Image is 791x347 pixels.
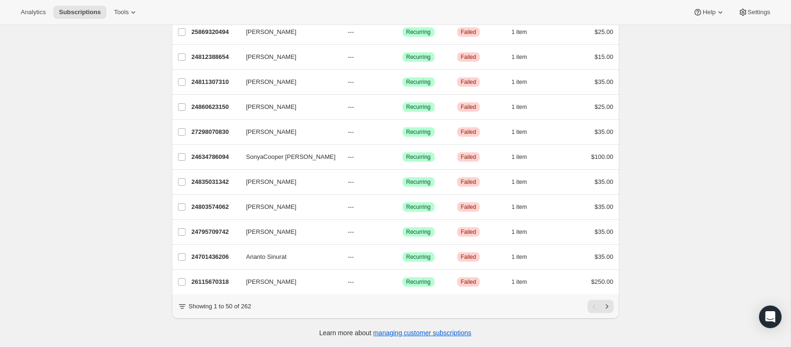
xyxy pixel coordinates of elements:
span: --- [348,78,354,85]
span: 1 item [512,53,527,61]
p: 26115670318 [192,277,239,287]
div: 24803574062[PERSON_NAME]---SuccessRecurringCriticalFailed1 item$35.00 [192,200,613,214]
button: 1 item [512,225,538,239]
span: Failed [461,153,476,161]
span: 1 item [512,228,527,236]
span: Failed [461,53,476,61]
span: Recurring [406,253,431,261]
span: Failed [461,228,476,236]
button: Help [687,6,730,19]
p: 24812388654 [192,52,239,62]
span: Recurring [406,153,431,161]
button: 1 item [512,25,538,39]
span: --- [348,153,354,160]
span: Recurring [406,78,431,86]
div: 27298070830[PERSON_NAME]---SuccessRecurringCriticalFailed1 item$35.00 [192,125,613,139]
button: 1 item [512,200,538,214]
span: --- [348,278,354,285]
span: --- [348,28,354,35]
span: SonyaCooper [PERSON_NAME] [246,152,336,162]
span: 1 item [512,153,527,161]
span: Failed [461,178,476,186]
span: $35.00 [595,78,613,85]
button: SonyaCooper [PERSON_NAME] [241,149,335,165]
button: Next [600,300,613,313]
span: Tools [114,8,129,16]
span: 1 item [512,28,527,36]
p: 24634786094 [192,152,239,162]
span: $25.00 [595,28,613,35]
button: [PERSON_NAME] [241,174,335,190]
span: Recurring [406,203,431,211]
div: Open Intercom Messenger [759,306,782,328]
p: 25869320494 [192,27,239,37]
span: 1 item [512,128,527,136]
span: [PERSON_NAME] [246,127,297,137]
span: 1 item [512,78,527,86]
span: $35.00 [595,203,613,210]
p: 24835031342 [192,177,239,187]
span: [PERSON_NAME] [246,202,297,212]
div: 24795709742[PERSON_NAME]---SuccessRecurringCriticalFailed1 item$35.00 [192,225,613,239]
button: 1 item [512,175,538,189]
span: [PERSON_NAME] [246,227,297,237]
span: Failed [461,78,476,86]
span: Recurring [406,178,431,186]
span: Analytics [21,8,46,16]
span: $25.00 [595,103,613,110]
button: 1 item [512,150,538,164]
span: $35.00 [595,128,613,135]
span: [PERSON_NAME] [246,177,297,187]
span: Subscriptions [59,8,101,16]
span: 1 item [512,253,527,261]
nav: Pagination [588,300,613,313]
button: Subscriptions [53,6,106,19]
span: Failed [461,203,476,211]
button: [PERSON_NAME] [241,74,335,90]
div: 26115670318[PERSON_NAME]---SuccessRecurringCriticalFailed1 item$250.00 [192,275,613,289]
button: [PERSON_NAME] [241,199,335,215]
span: [PERSON_NAME] [246,27,297,37]
button: Arianto Sinurat [241,249,335,264]
span: Recurring [406,28,431,36]
div: 24835031342[PERSON_NAME]---SuccessRecurringCriticalFailed1 item$35.00 [192,175,613,189]
button: Settings [733,6,776,19]
span: [PERSON_NAME] [246,277,297,287]
button: 1 item [512,50,538,64]
span: --- [348,253,354,260]
div: 25869320494[PERSON_NAME]---SuccessRecurringCriticalFailed1 item$25.00 [192,25,613,39]
span: [PERSON_NAME] [246,102,297,112]
button: Analytics [15,6,51,19]
span: Recurring [406,103,431,111]
span: $35.00 [595,178,613,185]
span: Failed [461,103,476,111]
p: 27298070830 [192,127,239,137]
span: Arianto Sinurat [246,252,287,262]
div: 24811307310[PERSON_NAME]---SuccessRecurringCriticalFailed1 item$35.00 [192,75,613,89]
span: $15.00 [595,53,613,60]
button: 1 item [512,100,538,114]
a: managing customer subscriptions [373,329,471,337]
span: Recurring [406,128,431,136]
span: Failed [461,253,476,261]
button: Tools [108,6,144,19]
button: 1 item [512,125,538,139]
div: 24860623150[PERSON_NAME]---SuccessRecurringCriticalFailed1 item$25.00 [192,100,613,114]
p: 24795709742 [192,227,239,237]
span: --- [348,103,354,110]
div: 24634786094SonyaCooper [PERSON_NAME]---SuccessRecurringCriticalFailed1 item$100.00 [192,150,613,164]
button: 1 item [512,275,538,289]
span: --- [348,203,354,210]
div: 24812388654[PERSON_NAME]---SuccessRecurringCriticalFailed1 item$15.00 [192,50,613,64]
button: [PERSON_NAME] [241,25,335,40]
span: $100.00 [591,153,613,160]
span: [PERSON_NAME] [246,77,297,87]
span: Settings [748,8,770,16]
p: 24803574062 [192,202,239,212]
span: Help [702,8,715,16]
p: Learn more about [319,328,471,338]
span: [PERSON_NAME] [246,52,297,62]
button: 1 item [512,75,538,89]
span: Failed [461,28,476,36]
span: --- [348,128,354,135]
